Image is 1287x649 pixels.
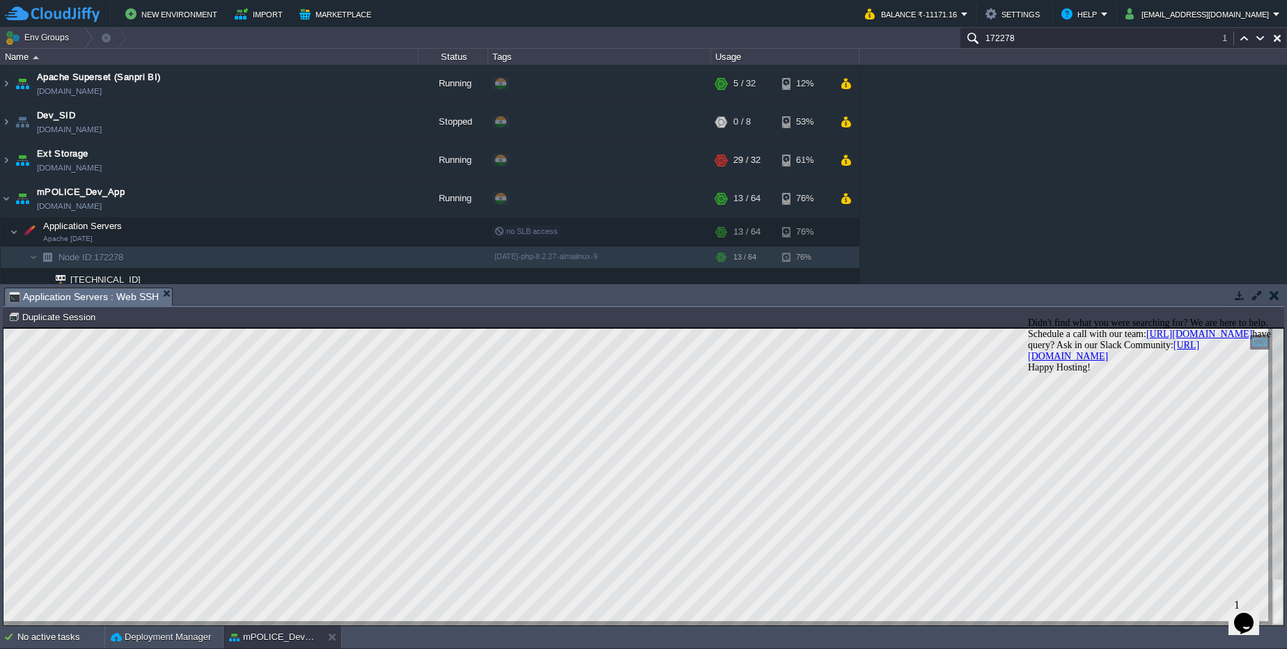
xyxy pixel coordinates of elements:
[733,218,760,246] div: 13 / 64
[419,49,487,65] div: Status
[5,6,100,23] img: CloudJiffy
[782,247,827,268] div: 76%
[43,235,93,243] span: Apache [DATE]
[46,269,65,290] img: AMDAwAAAACH5BAEAAAAALAAAAAABAAEAAAICRAEAOw==
[782,180,827,217] div: 76%
[111,630,211,644] button: Deployment Manager
[1222,31,1234,45] div: 1
[37,147,88,161] a: Ext Storage
[13,103,32,141] img: AMDAwAAAACH5BAEAAAAALAAAAAABAAEAAAICRAEAOw==
[733,247,756,268] div: 13 / 64
[229,630,317,644] button: mPOLICE_Dev_App
[8,311,100,323] button: Duplicate Session
[782,65,827,102] div: 12%
[6,6,255,61] span: Didn't find what you were searching for? We are here to help. Schedule a call with our team: have...
[37,199,102,213] a: [DOMAIN_NAME]
[733,180,760,217] div: 13 / 64
[419,141,488,179] div: Running
[125,6,221,22] button: New Environment
[1,141,12,179] img: AMDAwAAAACH5BAEAAAAALAAAAAABAAEAAAICRAEAOw==
[124,17,230,27] a: [URL][DOMAIN_NAME]
[42,221,124,231] a: Application ServersApache [DATE]
[17,626,104,648] div: No active tasks
[419,103,488,141] div: Stopped
[13,65,32,102] img: AMDAwAAAACH5BAEAAAAALAAAAAABAAEAAAICRAEAOw==
[1,65,12,102] img: AMDAwAAAACH5BAEAAAAALAAAAAABAAEAAAICRAEAOw==
[29,247,38,268] img: AMDAwAAAACH5BAEAAAAALAAAAAABAAEAAAICRAEAOw==
[419,65,488,102] div: Running
[37,109,75,123] a: Dev_SID
[13,180,32,217] img: AMDAwAAAACH5BAEAAAAALAAAAAABAAEAAAICRAEAOw==
[782,141,827,179] div: 61%
[38,247,57,268] img: AMDAwAAAACH5BAEAAAAALAAAAAABAAEAAAICRAEAOw==
[58,252,94,263] span: Node ID:
[489,49,710,65] div: Tags
[299,6,375,22] button: Marketplace
[57,251,125,263] a: Node ID:172278
[1,103,12,141] img: AMDAwAAAACH5BAEAAAAALAAAAAABAAEAAAICRAEAOw==
[69,269,143,290] span: [TECHNICAL_ID]
[13,141,32,179] img: AMDAwAAAACH5BAEAAAAALAAAAAABAAEAAAICRAEAOw==
[985,6,1044,22] button: Settings
[733,103,751,141] div: 0 / 8
[712,49,859,65] div: Usage
[6,6,256,61] div: Didn't find what you were searching for? We are here to help. Schedule a call with our team:[URL]...
[33,56,39,59] img: AMDAwAAAACH5BAEAAAAALAAAAAABAAEAAAICRAEAOw==
[494,252,598,260] span: [DATE]-php-8.2.27-almalinux-9
[9,288,159,306] span: Application Servers : Web SSH
[5,28,74,47] button: Env Groups
[6,28,177,49] a: [URL][DOMAIN_NAME]
[1061,6,1101,22] button: Help
[733,141,760,179] div: 29 / 32
[38,269,46,290] img: AMDAwAAAACH5BAEAAAAALAAAAAABAAEAAAICRAEAOw==
[1125,6,1273,22] button: [EMAIL_ADDRESS][DOMAIN_NAME]
[1022,312,1273,586] iframe: chat widget
[1228,593,1273,635] iframe: chat widget
[494,227,558,235] span: no SLB access
[37,161,102,175] span: [DOMAIN_NAME]
[10,218,18,246] img: AMDAwAAAACH5BAEAAAAALAAAAAABAAEAAAICRAEAOw==
[37,84,102,98] a: [DOMAIN_NAME]
[37,70,161,84] a: Apache Superset (Sanpri BI)
[19,218,38,246] img: AMDAwAAAACH5BAEAAAAALAAAAAABAAEAAAICRAEAOw==
[1,180,12,217] img: AMDAwAAAACH5BAEAAAAALAAAAAABAAEAAAICRAEAOw==
[235,6,287,22] button: Import
[3,328,1284,625] iframe: To enrich screen reader interactions, please activate Accessibility in Grammarly extension settings
[865,6,961,22] button: Balance ₹-11171.16
[782,218,827,246] div: 76%
[782,103,827,141] div: 53%
[37,185,125,199] a: mPOLICE_Dev_App
[42,220,124,232] span: Application Servers
[69,274,143,285] a: [TECHNICAL_ID]
[733,65,756,102] div: 5 / 32
[57,251,125,263] span: 172278
[419,180,488,217] div: Running
[1,49,418,65] div: Name
[37,123,102,136] a: [DOMAIN_NAME]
